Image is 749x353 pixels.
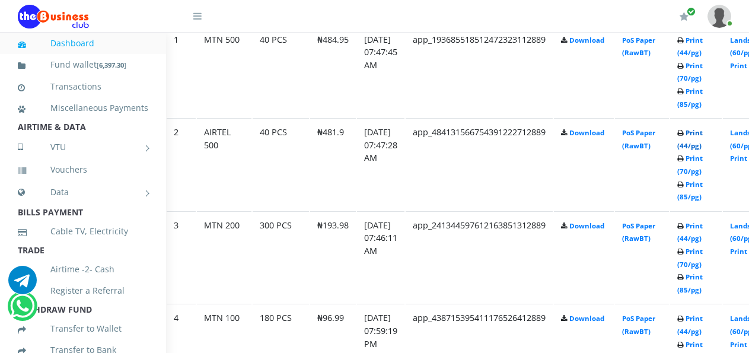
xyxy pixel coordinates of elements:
td: 300 PCS [253,211,309,303]
a: Print (85/pg) [677,180,703,202]
span: Renew/Upgrade Subscription [687,7,696,16]
a: Chat for support [8,275,37,294]
small: [ ] [97,61,126,69]
td: 2 [167,118,196,210]
a: Download [569,314,604,323]
a: PoS Paper (RawBT) [622,128,655,150]
a: Download [569,128,604,137]
a: Miscellaneous Payments [18,94,148,122]
a: PoS Paper (RawBT) [622,36,655,58]
td: app_484131566754391222712889 [406,118,553,210]
td: [DATE] 07:46:11 AM [357,211,404,303]
b: 6,397.30 [99,61,124,69]
a: PoS Paper (RawBT) [622,221,655,243]
td: ₦481.9 [310,118,356,210]
a: Dashboard [18,30,148,57]
td: app_193685518512472323112889 [406,26,553,117]
a: Fund wallet[6,397.30] [18,51,148,79]
td: 40 PCS [253,118,309,210]
a: Print (70/pg) [677,247,703,269]
a: Print (44/pg) [677,221,703,243]
td: 3 [167,211,196,303]
a: Airtime -2- Cash [18,256,148,283]
a: Download [569,221,604,230]
a: Print (85/pg) [677,87,703,109]
a: Register a Referral [18,277,148,304]
a: Print (44/pg) [677,128,703,150]
a: Transfer to Wallet [18,315,148,342]
td: ₦193.98 [310,211,356,303]
a: Chat for support [10,301,34,320]
a: Print (44/pg) [677,36,703,58]
a: PoS Paper (RawBT) [622,314,655,336]
i: Renew/Upgrade Subscription [680,12,689,21]
a: Transactions [18,73,148,100]
td: [DATE] 07:47:28 AM [357,118,404,210]
td: [DATE] 07:47:45 AM [357,26,404,117]
td: app_241344597612163851312889 [406,211,553,303]
td: AIRTEL 500 [197,118,251,210]
td: MTN 500 [197,26,251,117]
td: MTN 200 [197,211,251,303]
img: User [707,5,731,28]
a: VTU [18,132,148,162]
td: 40 PCS [253,26,309,117]
a: Vouchers [18,156,148,183]
a: Data [18,177,148,207]
a: Cable TV, Electricity [18,218,148,245]
a: Print (44/pg) [677,314,703,336]
img: Logo [18,5,89,28]
td: ₦484.95 [310,26,356,117]
a: Download [569,36,604,44]
a: Print (70/pg) [677,154,703,176]
a: Print (85/pg) [677,272,703,294]
a: Print (70/pg) [677,61,703,83]
td: 1 [167,26,196,117]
